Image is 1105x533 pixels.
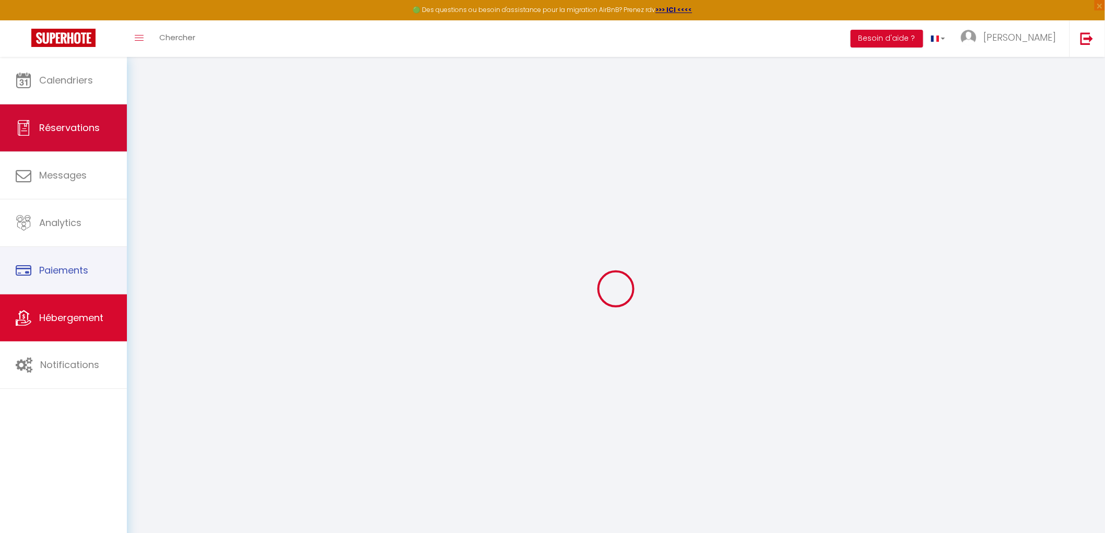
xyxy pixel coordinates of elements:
[1080,32,1094,45] img: logout
[953,20,1069,57] a: ... [PERSON_NAME]
[151,20,203,57] a: Chercher
[31,29,96,47] img: Super Booking
[39,169,87,182] span: Messages
[39,121,100,134] span: Réservations
[961,30,977,45] img: ...
[159,32,195,43] span: Chercher
[39,264,88,277] span: Paiements
[39,311,103,324] span: Hébergement
[656,5,692,14] a: >>> ICI <<<<
[39,216,81,229] span: Analytics
[983,31,1056,44] span: [PERSON_NAME]
[851,30,923,48] button: Besoin d'aide ?
[40,358,99,371] span: Notifications
[39,74,93,87] span: Calendriers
